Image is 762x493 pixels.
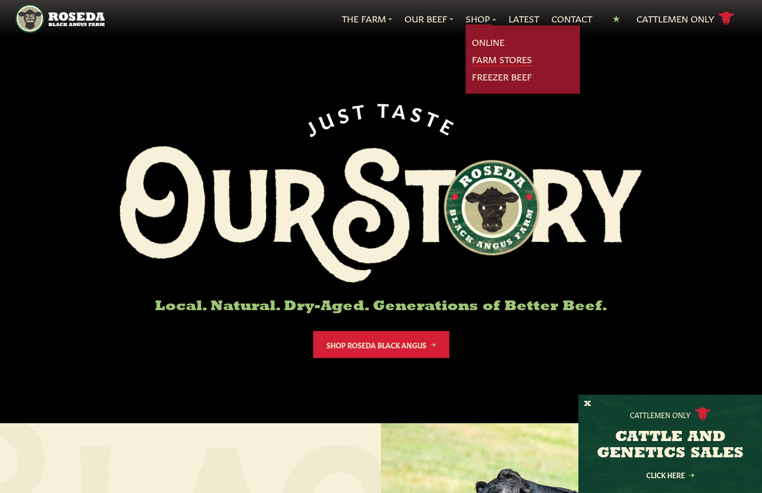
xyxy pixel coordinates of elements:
[509,12,539,25] a: Latest
[392,98,412,121] span: A
[409,101,428,125] span: S
[120,299,642,315] h6: Local. Natural. Dry-Aged. Generations of Better Beef.
[624,472,716,478] a: Click Here
[472,70,532,84] a: Freezer Beef
[551,12,592,25] a: Contact
[301,114,322,138] span: J
[423,106,446,131] span: T
[342,12,392,25] a: The Farm
[438,113,461,138] span: E
[584,399,591,409] button: X
[472,36,504,49] a: Online
[404,12,453,25] a: Our Beef
[335,101,354,124] span: S
[351,98,370,121] span: T
[591,429,749,462] h3: CATTLE AND GENETICS SALES
[472,53,532,66] a: Farm Stores
[466,12,496,25] a: Shop
[377,98,393,119] span: T
[300,98,462,138] div: JUST TASTE
[120,146,642,283] img: Roseda Black Aangus Farm
[315,105,339,131] span: U
[313,331,449,358] a: Shop Roseda Black Angus
[15,4,105,33] img: https://roseda.com/wp-content/uploads/2021/05/roseda-25-header.png
[695,407,711,421] img: cattle-icon.svg
[637,10,734,28] a: Cattlemen Only
[630,409,691,420] p: Cattlemen Only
